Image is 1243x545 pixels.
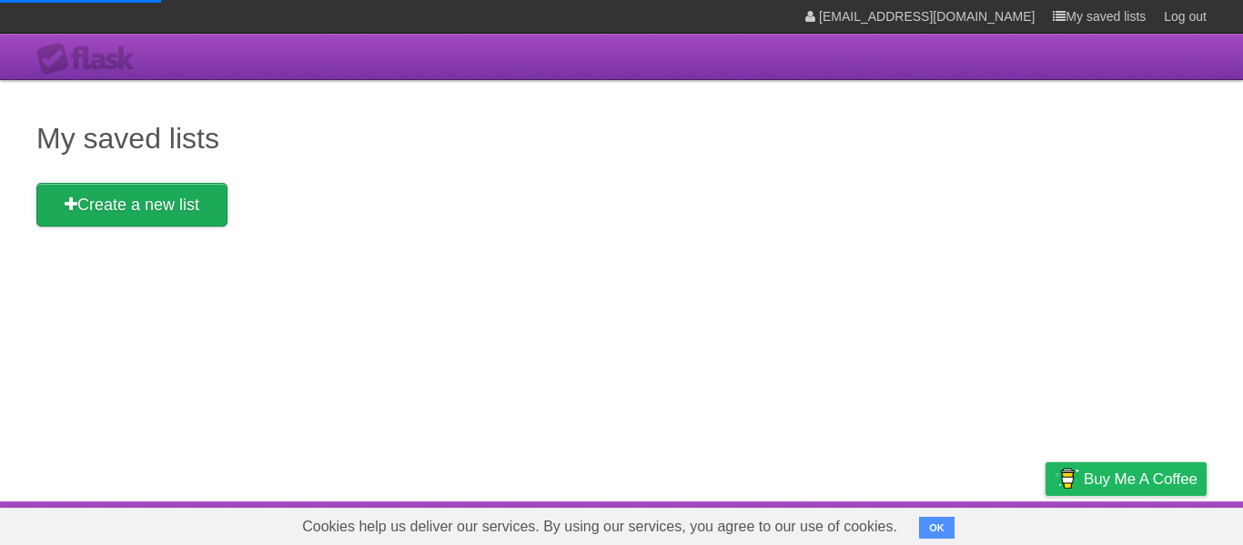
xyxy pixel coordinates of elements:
h1: My saved lists [36,116,1207,160]
button: OK [919,517,955,539]
a: Buy me a coffee [1046,462,1207,496]
a: About [803,506,842,540]
div: Flask [36,43,146,76]
span: Cookies help us deliver our services. By using our services, you agree to our use of cookies. [284,509,915,545]
a: Create a new list [36,183,227,227]
a: Developers [864,506,937,540]
a: Suggest a feature [1092,506,1207,540]
span: Buy me a coffee [1084,463,1198,495]
a: Privacy [1022,506,1069,540]
a: Terms [960,506,1000,540]
img: Buy me a coffee [1055,463,1079,494]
